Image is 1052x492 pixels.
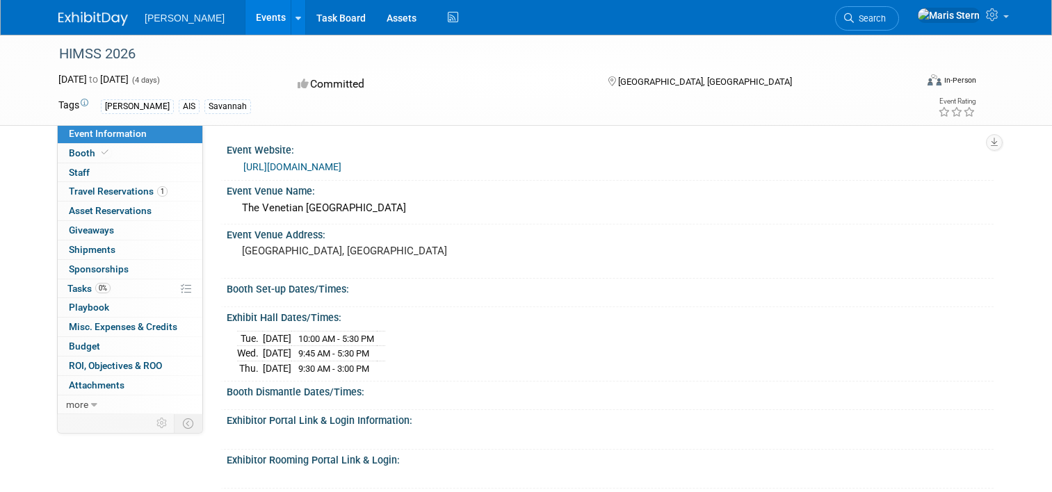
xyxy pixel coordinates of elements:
[917,8,980,23] img: Maris Stern
[204,99,251,114] div: Savannah
[58,279,202,298] a: Tasks0%
[227,307,994,325] div: Exhibit Hall Dates/Times:
[69,224,114,236] span: Giveaways
[298,363,369,374] span: 9:30 AM - 3:00 PM
[58,74,129,85] span: [DATE] [DATE]
[69,186,168,197] span: Travel Reservations
[237,346,263,361] td: Wed.
[58,202,202,220] a: Asset Reservations
[95,283,111,293] span: 0%
[227,410,994,427] div: Exhibitor Portal Link & Login Information:
[69,360,162,371] span: ROI, Objectives & ROO
[944,75,976,85] div: In-Person
[66,399,88,410] span: more
[237,361,263,375] td: Thu.
[69,379,124,391] span: Attachments
[157,186,168,197] span: 1
[58,337,202,356] a: Budget
[227,450,994,467] div: Exhibitor Rooming Portal Link & Login:
[58,144,202,163] a: Booth
[263,346,291,361] td: [DATE]
[618,76,792,87] span: [GEOGRAPHIC_DATA], [GEOGRAPHIC_DATA]
[69,263,129,274] span: Sponsorships
[58,12,128,26] img: ExhibitDay
[263,331,291,346] td: [DATE]
[150,414,175,432] td: Personalize Event Tab Strip
[69,244,115,255] span: Shipments
[293,72,585,97] div: Committed
[58,182,202,201] a: Travel Reservations1
[131,76,160,85] span: (4 days)
[298,348,369,359] span: 9:45 AM - 5:30 PM
[242,245,531,257] pre: [GEOGRAPHIC_DATA], [GEOGRAPHIC_DATA]
[69,341,100,352] span: Budget
[243,161,341,172] a: [URL][DOMAIN_NAME]
[263,361,291,375] td: [DATE]
[69,302,109,313] span: Playbook
[58,318,202,336] a: Misc. Expenses & Credits
[58,124,202,143] a: Event Information
[835,6,899,31] a: Search
[67,283,111,294] span: Tasks
[854,13,886,24] span: Search
[58,98,88,114] td: Tags
[102,149,108,156] i: Booth reservation complete
[58,163,202,182] a: Staff
[69,321,177,332] span: Misc. Expenses & Credits
[87,74,100,85] span: to
[69,167,90,178] span: Staff
[58,260,202,279] a: Sponsorships
[179,99,200,114] div: AIS
[227,279,994,296] div: Booth Set-up Dates/Times:
[69,128,147,139] span: Event Information
[58,298,202,317] a: Playbook
[938,98,976,105] div: Event Rating
[841,72,976,93] div: Event Format
[298,334,374,344] span: 10:00 AM - 5:30 PM
[101,99,174,114] div: [PERSON_NAME]
[58,356,202,375] a: ROI, Objectives & ROO
[58,221,202,240] a: Giveaways
[227,224,994,242] div: Event Venue Address:
[58,376,202,395] a: Attachments
[58,395,202,414] a: more
[227,382,994,399] div: Booth Dismantle Dates/Times:
[227,140,994,157] div: Event Website:
[69,147,111,158] span: Booth
[69,205,152,216] span: Asset Reservations
[237,331,263,346] td: Tue.
[227,181,994,198] div: Event Venue Name:
[237,197,983,219] div: The Venetian [GEOGRAPHIC_DATA]
[145,13,225,24] span: [PERSON_NAME]
[175,414,203,432] td: Toggle Event Tabs
[58,240,202,259] a: Shipments
[54,42,898,67] div: HIMSS 2026
[928,74,941,85] img: Format-Inperson.png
